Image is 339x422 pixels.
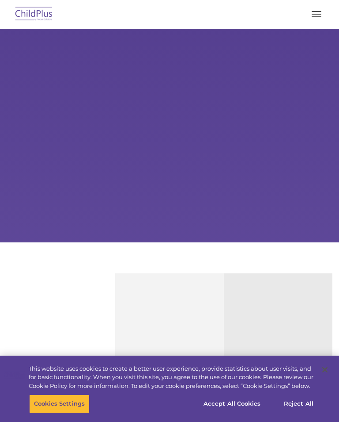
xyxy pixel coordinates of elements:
[29,395,90,413] button: Cookies Settings
[199,395,265,413] button: Accept All Cookies
[271,395,326,413] button: Reject All
[315,360,335,380] button: Close
[29,364,315,391] div: This website uses cookies to create a better user experience, provide statistics about user visit...
[13,4,55,25] img: ChildPlus by Procare Solutions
